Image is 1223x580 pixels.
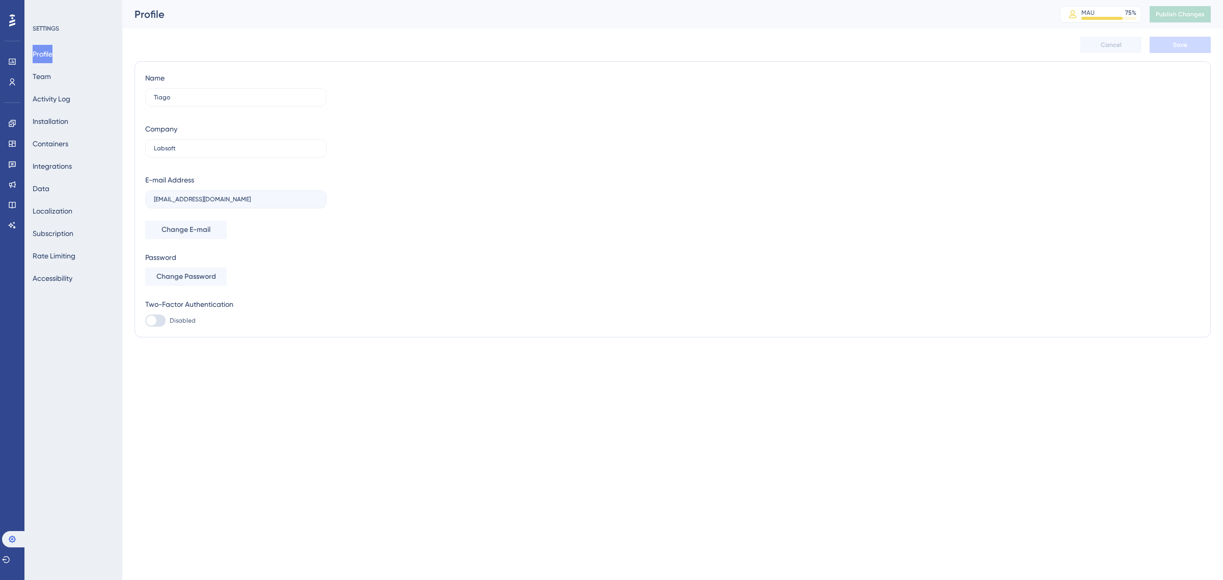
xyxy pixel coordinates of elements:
[170,317,196,325] span: Disabled
[33,247,75,265] button: Rate Limiting
[33,135,68,153] button: Containers
[145,251,327,263] div: Password
[154,94,318,101] input: Name Surname
[154,145,318,152] input: Company Name
[33,24,115,33] div: SETTINGS
[1081,9,1095,17] div: MAU
[1150,6,1211,22] button: Publish Changes
[145,268,227,286] button: Change Password
[154,196,318,203] input: E-mail Address
[145,123,177,135] div: Company
[33,157,72,175] button: Integrations
[145,72,165,84] div: Name
[145,298,327,310] div: Two-Factor Authentication
[33,179,49,198] button: Data
[145,174,194,186] div: E-mail Address
[135,7,1034,21] div: Profile
[156,271,216,283] span: Change Password
[1080,37,1141,53] button: Cancel
[1125,9,1136,17] div: 75 %
[33,67,51,86] button: Team
[33,202,72,220] button: Localization
[33,112,68,130] button: Installation
[1156,10,1205,18] span: Publish Changes
[33,269,72,287] button: Accessibility
[1173,41,1187,49] span: Save
[162,224,210,236] span: Change E-mail
[1101,41,1122,49] span: Cancel
[1150,37,1211,53] button: Save
[33,90,70,108] button: Activity Log
[145,221,227,239] button: Change E-mail
[33,45,52,63] button: Profile
[33,224,73,243] button: Subscription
